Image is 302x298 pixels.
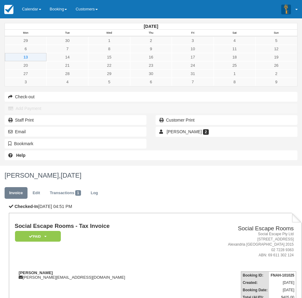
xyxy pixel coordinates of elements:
th: Mon [5,30,47,36]
a: 22 [88,61,130,70]
a: 9 [256,78,297,86]
a: 13 [5,53,46,61]
a: 29 [5,36,46,45]
a: 17 [172,53,214,61]
a: 31 [172,70,214,78]
a: 27 [5,70,46,78]
th: Booking Date: [241,286,269,294]
a: 2 [130,36,172,45]
a: 5 [88,78,130,86]
a: 15 [88,53,130,61]
a: 21 [46,61,88,70]
a: 11 [214,45,256,53]
h1: Social Escape Rooms - Tax Invoice [15,223,186,229]
button: Email [5,127,146,137]
span: 1 [75,190,81,196]
img: A3 [281,4,291,14]
a: 1 [88,36,130,45]
strong: FNAH-101025 [271,273,294,277]
a: 2 [256,70,297,78]
td: [DATE] [269,279,296,286]
th: Thu [130,30,172,36]
a: 20 [5,61,46,70]
a: 28 [46,70,88,78]
a: 25 [214,61,256,70]
span: [PERSON_NAME] [167,129,202,134]
a: 6 [5,45,46,53]
p: [DATE] 04:51 PM [9,203,302,210]
a: 30 [130,70,172,78]
a: Customer Print [156,115,297,125]
a: 4 [46,78,88,86]
th: Booking ID: [241,271,269,279]
a: [PERSON_NAME] 2 [156,127,297,137]
a: 9 [130,45,172,53]
a: Help [5,150,297,160]
b: Checked-In [14,204,38,209]
button: Bookmark [5,139,146,149]
th: Tue [46,30,88,36]
a: 19 [256,53,297,61]
a: 14 [46,53,88,61]
a: 3 [172,36,214,45]
a: 30 [46,36,88,45]
h1: [PERSON_NAME], [5,172,297,179]
a: 8 [88,45,130,53]
strong: [DATE] [144,24,158,29]
a: 16 [130,53,172,61]
strong: [PERSON_NAME] [19,270,53,275]
a: Paid [15,231,59,242]
a: 4 [214,36,256,45]
em: Paid [15,231,61,242]
a: Transactions1 [45,187,86,199]
button: Check-out [5,92,297,102]
th: Fri [172,30,214,36]
a: 5 [256,36,297,45]
b: Help [16,153,25,158]
td: [DATE] [269,286,296,294]
a: 1 [214,70,256,78]
th: Created: [241,279,269,286]
a: 26 [256,61,297,70]
a: Edit [28,187,45,199]
h2: Social Escape Rooms [189,225,294,232]
a: 6 [130,78,172,86]
a: 3 [5,78,46,86]
a: 8 [214,78,256,86]
a: Invoice [5,187,28,199]
th: Sat [214,30,256,36]
th: Sun [256,30,297,36]
a: Log [86,187,103,199]
a: Staff Print [5,115,146,125]
span: [DATE] [61,172,81,179]
img: checkfront-main-nav-mini-logo.png [4,5,13,14]
a: 29 [88,70,130,78]
a: 7 [46,45,88,53]
span: 2 [203,129,209,135]
a: 23 [130,61,172,70]
a: 18 [214,53,256,61]
a: 10 [172,45,214,53]
a: 12 [256,45,297,53]
div: [PERSON_NAME][EMAIL_ADDRESS][DOMAIN_NAME] [15,270,186,280]
a: 24 [172,61,214,70]
a: 7 [172,78,214,86]
button: Add Payment [5,104,297,113]
th: Wed [88,30,130,36]
address: Social Escape Pty Ltd [STREET_ADDRESS] Alexandria [GEOGRAPHIC_DATA] 2015 02 7228 9363 ABN: 69 611... [189,232,294,258]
